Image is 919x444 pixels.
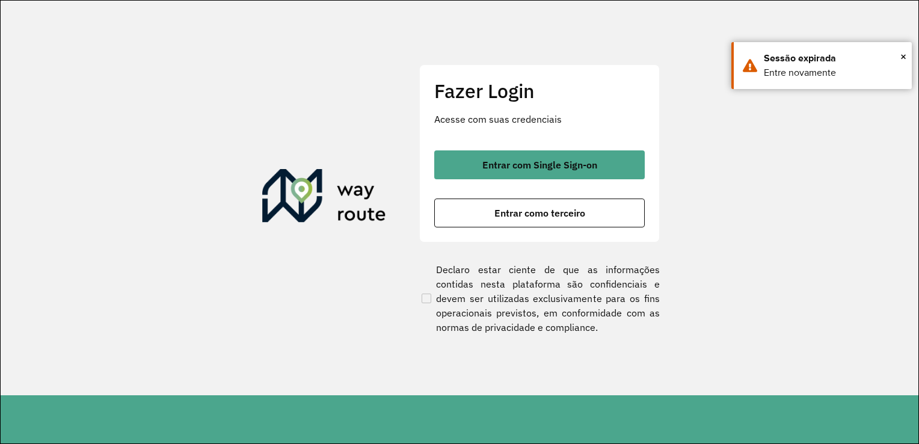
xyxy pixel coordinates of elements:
[482,160,597,170] span: Entrar com Single Sign-on
[900,48,906,66] span: ×
[434,150,645,179] button: button
[434,199,645,227] button: button
[764,51,903,66] div: Sessão expirada
[764,66,903,80] div: Entre novamente
[494,208,585,218] span: Entrar como terceiro
[900,48,906,66] button: Close
[434,112,645,126] p: Acesse com suas credenciais
[419,262,660,335] label: Declaro estar ciente de que as informações contidas nesta plataforma são confidenciais e devem se...
[434,79,645,102] h2: Fazer Login
[262,169,386,227] img: Roteirizador AmbevTech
